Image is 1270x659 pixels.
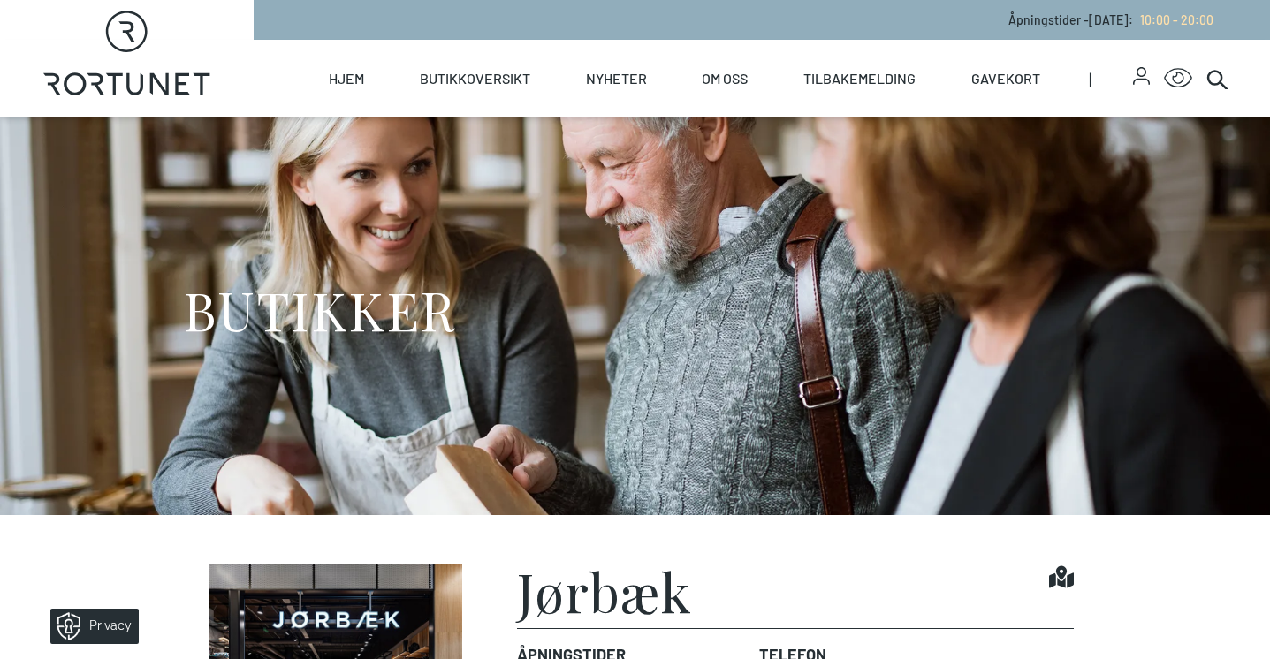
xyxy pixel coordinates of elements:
[1133,12,1213,27] a: 10:00 - 20:00
[18,602,162,650] iframe: Manage Preferences
[1212,322,1255,332] div: © Mappedin
[971,40,1040,117] a: Gavekort
[1164,64,1192,93] button: Open Accessibility Menu
[183,276,456,343] h1: BUTIKKER
[1089,40,1133,117] span: |
[329,40,364,117] a: Hjem
[1207,320,1270,333] details: Attribution
[803,40,916,117] a: Tilbakemelding
[702,40,748,117] a: Om oss
[420,40,530,117] a: Butikkoversikt
[586,40,647,117] a: Nyheter
[1140,12,1213,27] span: 10:00 - 20:00
[517,564,692,617] h1: Jørbæk
[1008,11,1213,29] p: Åpningstider - [DATE] :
